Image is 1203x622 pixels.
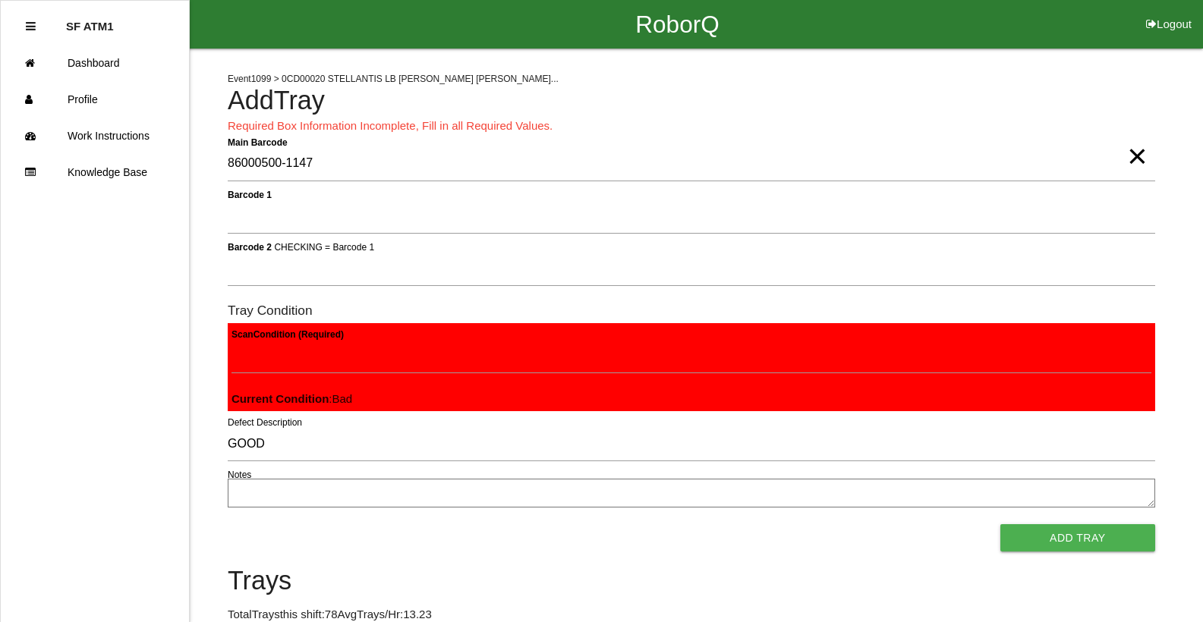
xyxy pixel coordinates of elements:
[1,45,189,81] a: Dashboard
[1,154,189,190] a: Knowledge Base
[228,74,559,84] span: Event 1099 > 0CD00020 STELLANTIS LB [PERSON_NAME] [PERSON_NAME]...
[1127,126,1147,156] span: Clear Input
[231,328,344,339] b: Scan Condition (Required)
[66,8,114,33] p: SF ATM1
[228,118,1155,135] p: Required Box Information Incomplete, Fill in all Required Values.
[228,189,272,199] b: Barcode 1
[228,86,1155,115] h4: Add Tray
[228,137,288,147] b: Main Barcode
[228,303,1155,318] h6: Tray Condition
[231,392,352,405] span: : Bad
[26,8,36,45] div: Close
[274,241,374,252] span: CHECKING = Barcode 1
[1000,524,1155,551] button: Add Tray
[228,146,1155,181] input: Required
[228,567,1155,595] h4: Trays
[228,468,251,482] label: Notes
[228,241,272,252] b: Barcode 2
[1,118,189,154] a: Work Instructions
[231,392,329,405] b: Current Condition
[228,416,302,429] label: Defect Description
[1,81,189,118] a: Profile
